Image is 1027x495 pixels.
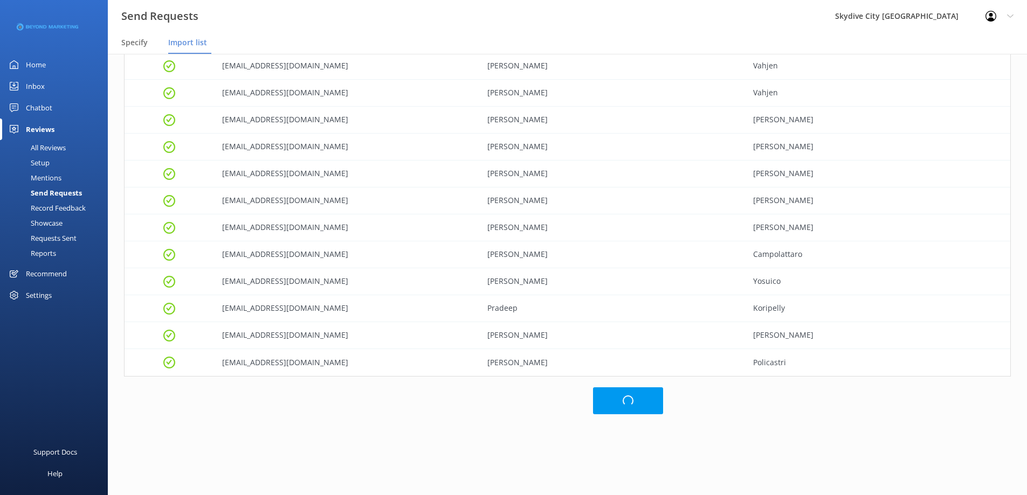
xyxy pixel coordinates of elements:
[6,246,108,261] a: Reports
[214,214,479,241] div: elisehsu@gmail.com
[479,53,745,80] div: Heather
[479,187,745,214] div: Riya
[745,53,1010,80] div: Vahjen
[479,322,745,349] div: Dwight
[214,349,479,376] div: ashleypolicastri@gmail.com
[6,215,63,231] div: Showcase
[168,37,207,48] span: Import list
[214,187,479,214] div: choka99@gmail.com
[745,161,1010,187] div: Pitts
[26,54,46,75] div: Home
[26,263,67,284] div: Recommend
[214,80,479,107] div: ljvahjen@gmail.com
[479,268,745,295] div: Pierce
[47,463,63,484] div: Help
[6,200,108,215] a: Record Feedback
[745,107,1010,134] div: Soper
[6,185,82,200] div: Send Requests
[26,97,52,118] div: Chatbot
[214,134,479,161] div: aalexwebber@gmail.com
[745,349,1010,376] div: Policastri
[6,246,56,261] div: Reports
[121,8,198,25] h3: Send Requests
[745,268,1010,295] div: Yosuico
[479,241,745,268] div: Isabella
[16,23,78,31] img: 3-1676954853.png
[745,80,1010,107] div: Vahjen
[121,37,148,48] span: Specify
[6,140,66,155] div: All Reviews
[479,134,745,161] div: Alexandra
[479,295,745,322] div: Pradeep
[6,155,50,170] div: Setup
[745,241,1010,268] div: Campolattaro
[214,161,479,187] div: eastpascogymnastics@gmail.com
[745,322,1010,349] div: Wilson
[6,200,86,215] div: Record Feedback
[26,75,45,97] div: Inbox
[479,80,745,107] div: Landen
[26,284,52,306] div: Settings
[479,161,745,187] div: Donald
[6,140,108,155] a: All Reviews
[6,231,77,246] div: Requests Sent
[6,170,61,185] div: Mentions
[6,185,108,200] a: Send Requests
[6,231,108,246] a: Requests Sent
[479,349,745,376] div: Ashley
[214,53,479,80] div: heather.vahjen@gmail.com
[745,134,1010,161] div: Webber
[214,295,479,322] div: pradeeprk1108@gmail.com
[745,295,1010,322] div: Koripelly
[6,170,108,185] a: Mentions
[6,215,108,231] a: Showcase
[479,107,745,134] div: Elizabeth
[479,214,745,241] div: Elise
[745,214,1010,241] div: Hsu
[33,441,77,463] div: Support Docs
[214,322,479,349] div: marti_61@ymail.com
[214,107,479,134] div: esoper54@gmail.com
[26,118,54,140] div: Reviews
[745,187,1010,214] div: Murugappan
[6,155,108,170] a: Setup
[214,241,479,268] div: isabellacampolattaro@gmail.com
[214,268,479,295] div: yosuicop@gmail.com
